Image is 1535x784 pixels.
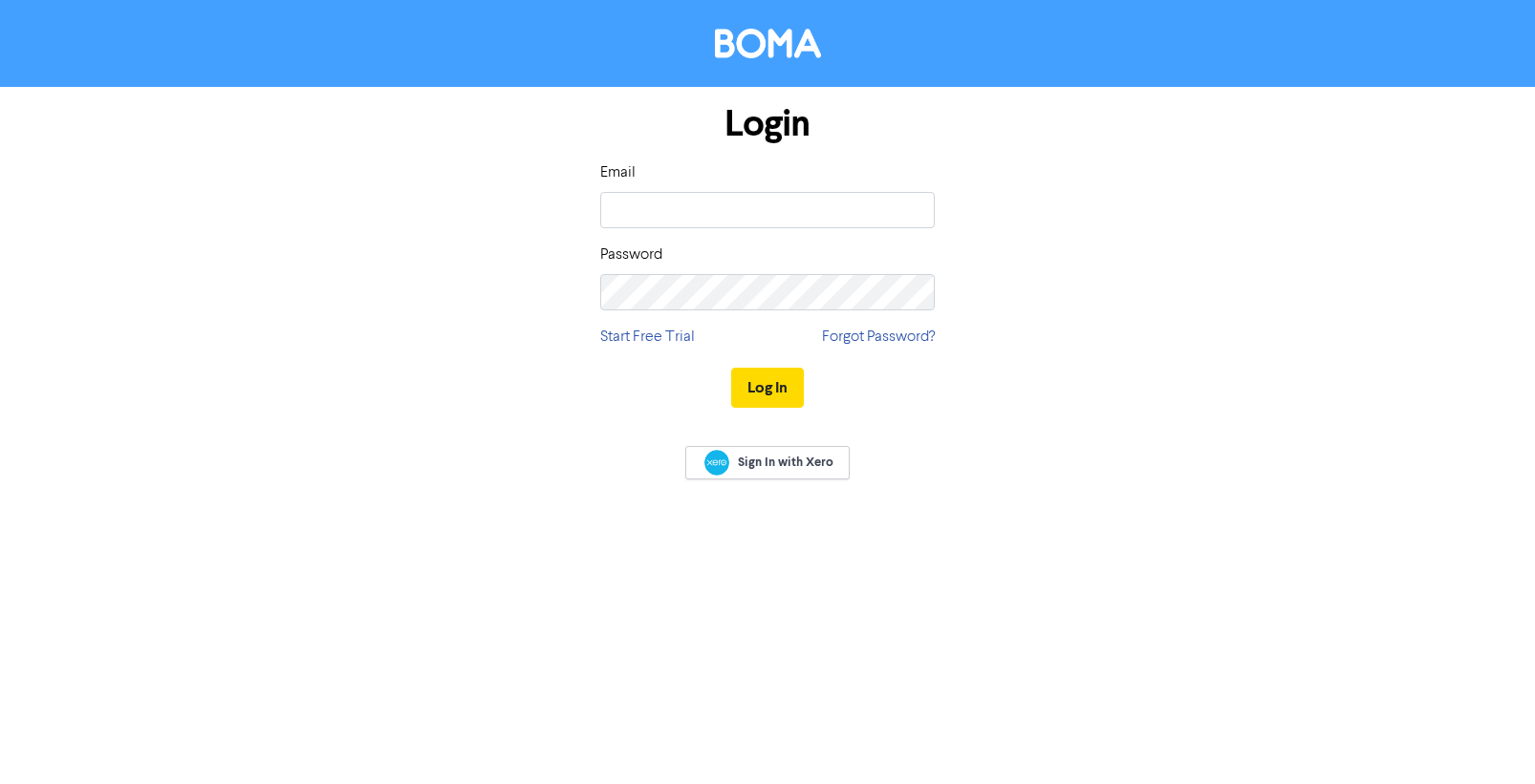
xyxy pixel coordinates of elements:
[600,102,935,146] h1: Login
[600,326,695,349] a: Start Free Trial
[738,454,833,471] span: Sign In with Xero
[685,446,850,479] a: Sign In with Xero
[822,326,935,349] a: Forgot Password?
[600,244,662,266] label: Password
[600,161,636,184] label: Email
[704,450,729,476] img: Xero logo
[715,29,821,58] img: BOMA Logo
[731,368,804,408] button: Log In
